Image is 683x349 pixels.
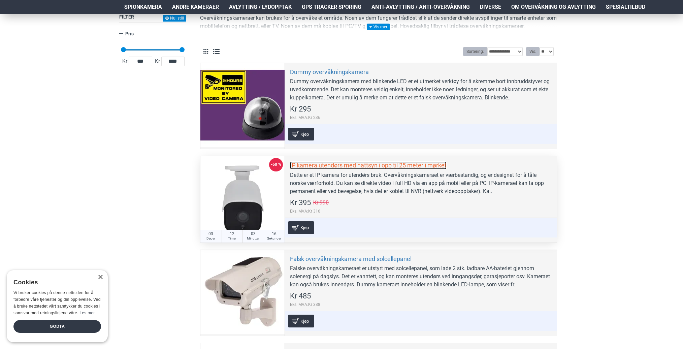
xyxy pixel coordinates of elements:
span: Kr 990 [313,200,329,205]
a: Falsk overvåkningskamera med solcellepanel Falsk overvåkningskamera med solcellepanel [200,250,285,334]
span: Kjøp [299,319,311,323]
span: Kjøp [299,132,311,136]
a: Dummy overvåkningskamera [290,68,369,76]
a: IP kamera utendørs med nattsyn i opp til 25 meter i mørket [290,161,447,169]
span: Spionkamera [124,3,162,11]
span: Kr 395 [290,199,311,207]
a: Falsk overvåkningskamera med solcellepanel [290,255,412,263]
span: Kr [154,57,161,65]
span: Anti-avlytting / Anti-overvåkning [371,3,470,11]
span: Kr 485 [290,292,311,300]
span: Spesialtilbud [606,3,645,11]
p: Overvåkningskameraer kan brukes for å overvåke et område. Noen av dem fungerer trådløst slik at d... [200,14,557,30]
div: Falske overvåkningskameraet er utstyrt med solcellepanel, som lade 2 stk. ladbare AA-bateriet gje... [290,264,552,289]
span: Eks. MVA:Kr 236 [290,115,320,121]
span: Om overvåkning og avlytting [511,3,596,11]
div: Dummy overvåkningskamera med blinkende LED er et utmerket verktøy for å skremme bort innbruddstyv... [290,77,552,102]
span: Eks. MVA:Kr 388 [290,302,320,308]
span: Andre kameraer [172,3,219,11]
div: Dette er et IP kamera for utendørs bruk. Overvåkningskameraet er værbestandig, og er designet for... [290,171,552,195]
button: Nullstill [163,15,186,22]
div: Godta [13,320,101,333]
span: Kr 295 [290,105,311,113]
span: Kr [121,57,129,65]
span: Diverse [480,3,501,11]
span: Eks. MVA:Kr 316 [290,208,329,214]
label: Vis: [526,47,540,56]
div: Close [98,275,103,280]
span: Vi bruker cookies på denne nettsiden for å forbedre våre tjenester og din opplevelse. Ved å bruke... [13,290,101,315]
label: Sortering: [463,47,487,56]
a: Pris [119,28,186,40]
span: GPS Tracker Sporing [302,3,361,11]
a: Les mer, opens a new window [79,311,95,315]
div: Cookies [13,275,97,290]
a: Dummy overvåkningskamera Dummy overvåkningskamera [200,63,285,147]
span: Avlytting / Lydopptak [229,3,292,11]
a: IP kamera utendørs med nattsyn i opp til 25 meter i mørket IP kamera utendørs med nattsyn i opp t... [200,156,285,241]
span: Kjøp [299,225,311,230]
span: Filter [119,14,134,20]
